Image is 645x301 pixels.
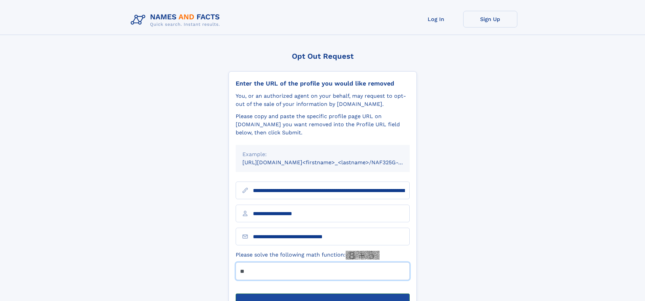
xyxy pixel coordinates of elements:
[409,11,463,27] a: Log In
[242,159,423,166] small: [URL][DOMAIN_NAME]<firstname>_<lastname>/NAF325G-xxxxxxxx
[236,92,410,108] div: You, or an authorized agent on your behalf, may request to opt-out of the sale of your informatio...
[463,11,517,27] a: Sign Up
[242,150,403,158] div: Example:
[236,251,380,260] label: Please solve the following math function:
[229,52,417,60] div: Opt Out Request
[128,11,225,29] img: Logo Names and Facts
[236,80,410,87] div: Enter the URL of the profile you would like removed
[236,112,410,137] div: Please copy and paste the specific profile page URL on [DOMAIN_NAME] you want removed into the Pr...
